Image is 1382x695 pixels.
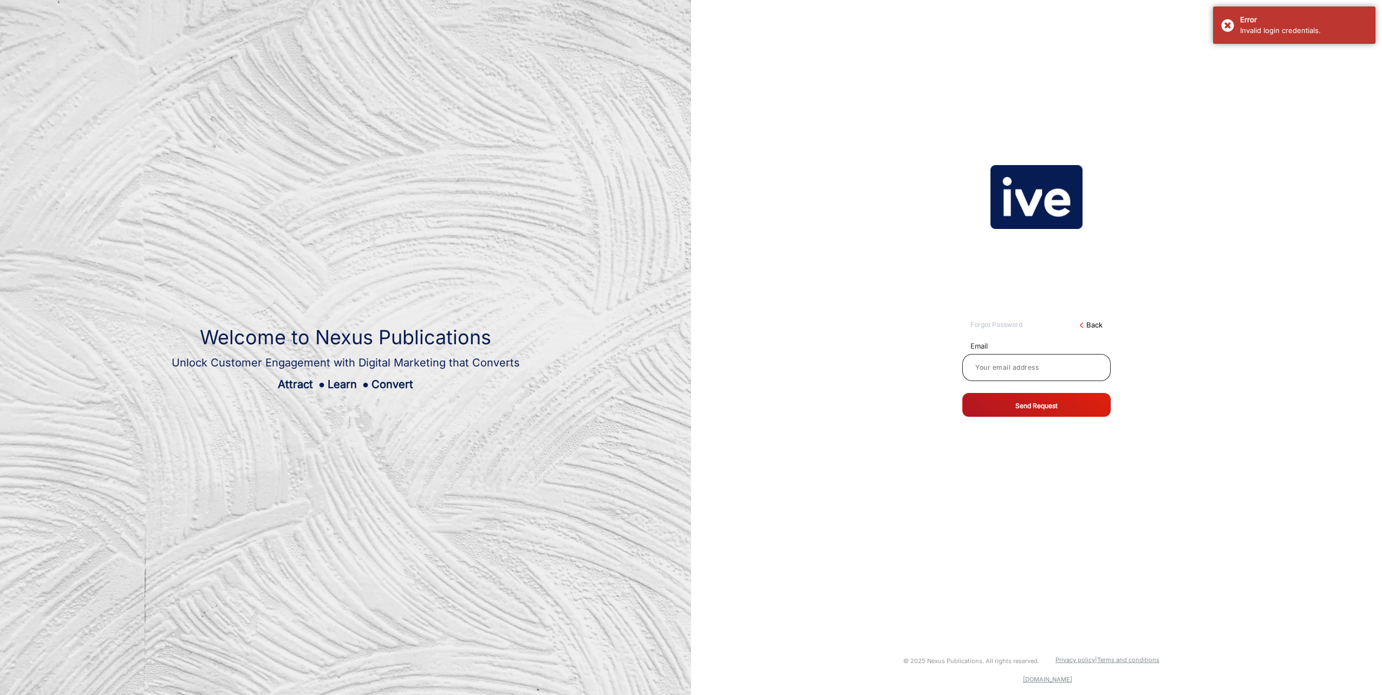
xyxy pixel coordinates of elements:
div: Error [1240,15,1367,25]
small: © 2025 Nexus Publications. All rights reserved. [903,657,1039,665]
input: Your email address [971,361,1102,374]
div: Unlock Customer Engagement with Digital Marketing that Converts [172,355,520,371]
button: Send Request [962,393,1111,417]
h1: Welcome to Nexus Publications [172,326,520,349]
div: Invalid login credentials. [1240,25,1367,36]
a: Back [1086,320,1103,331]
a: [DOMAIN_NAME] [1023,676,1072,683]
mat-label: Email [962,341,1111,352]
a: Privacy policy [1055,656,1095,664]
a: | [1095,656,1097,664]
span: ● [318,378,325,391]
a: Terms and conditions [1097,656,1159,664]
mat-icon: arrow_back_ios [1080,322,1086,329]
div: Forgot Password [962,320,1036,331]
div: Attract Learn Convert [172,376,520,392]
img: vmg-logo [990,165,1083,229]
span: ● [362,378,369,391]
